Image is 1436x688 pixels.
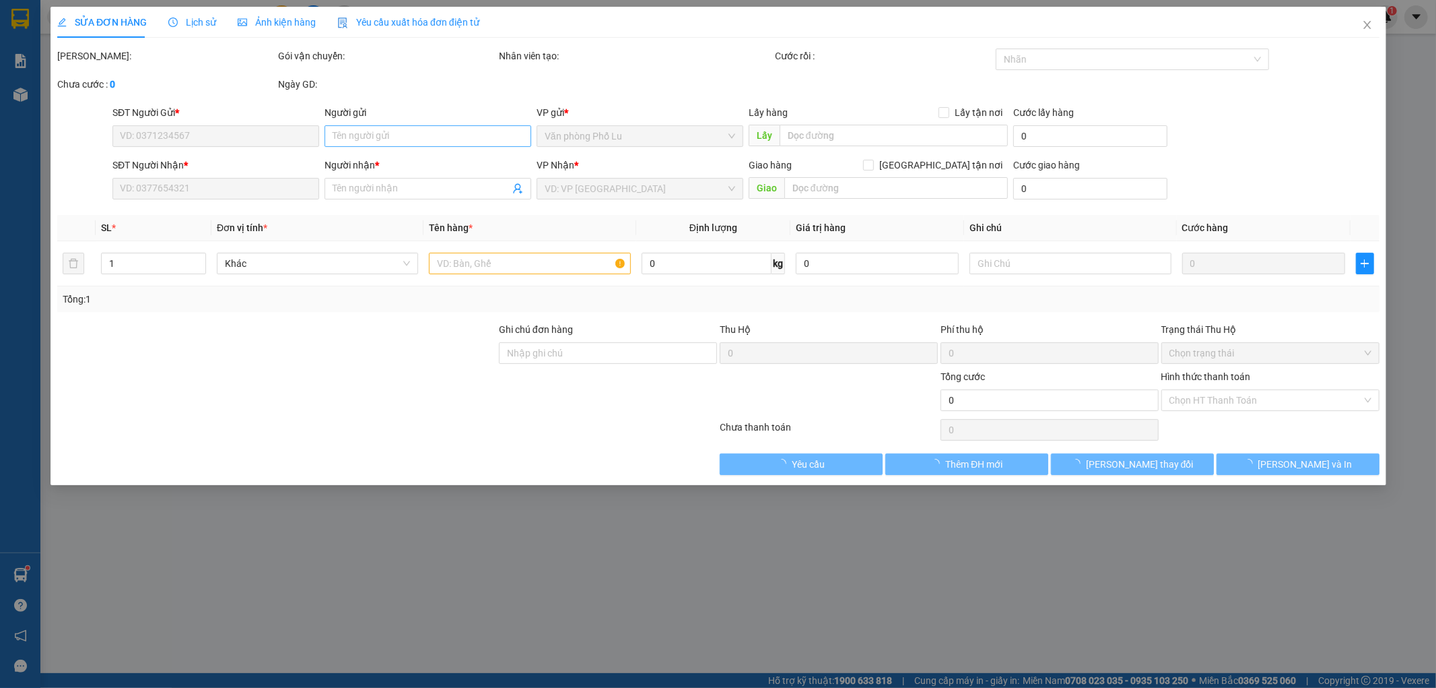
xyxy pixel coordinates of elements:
button: plus [1355,253,1373,274]
div: Trạng thái Thu Hộ [1161,322,1379,337]
span: Lấy [748,125,779,146]
input: Ghi chú đơn hàng [499,342,717,364]
span: Đơn vị tính [217,222,267,233]
span: Thêm ĐH mới [945,457,1002,472]
span: Lịch sử [168,17,216,28]
input: Ghi Chú [969,253,1171,274]
span: SỬA ĐƠN HÀNG [57,17,147,28]
div: Gói vận chuyển: [278,49,496,63]
span: Tên hàng [429,222,473,233]
div: VP gửi [537,105,743,120]
input: Cước lấy hàng [1013,125,1167,147]
img: icon [337,18,348,28]
label: Cước lấy hàng [1013,107,1074,118]
span: Tổng cước [940,371,984,382]
span: Giao hàng [748,160,791,170]
button: delete [63,253,84,274]
div: Người nhận [324,158,531,173]
button: [PERSON_NAME] và In [1216,454,1379,475]
span: Lấy hàng [748,107,787,118]
span: clock-circle [168,18,178,27]
div: Chưa cước : [57,77,275,92]
input: Dọc đường [779,125,1008,146]
button: Close [1348,7,1386,44]
label: Hình thức thanh toán [1161,371,1250,382]
span: kg [772,253,785,274]
input: VD: Bàn, Ghế [429,253,630,274]
span: VP Nhận [537,160,574,170]
span: Yêu cầu [792,457,825,472]
span: loading [777,459,792,468]
div: SĐT Người Gửi [112,105,319,120]
span: Yêu cầu xuất hóa đơn điện tử [337,17,479,28]
span: user-add [512,183,523,194]
span: close [1361,20,1372,30]
div: Phí thu hộ [940,322,1158,342]
span: [GEOGRAPHIC_DATA] tận nơi [874,158,1008,173]
span: Cước hàng [1182,222,1228,233]
span: Khác [225,253,410,274]
b: 0 [110,79,115,90]
button: [PERSON_NAME] thay đổi [1050,454,1213,475]
span: Lấy tận nơi [949,105,1008,120]
div: Ngày GD: [278,77,496,92]
div: Cước rồi : [774,49,992,63]
span: Thu Hộ [719,324,750,335]
div: [PERSON_NAME]: [57,49,275,63]
span: Giao [748,177,784,199]
span: [PERSON_NAME] thay đổi [1086,457,1194,472]
button: Thêm ĐH mới [885,454,1048,475]
span: Ảnh kiện hàng [238,17,316,28]
span: Định lượng [689,222,737,233]
div: SĐT Người Nhận [112,158,319,173]
th: Ghi chú [964,215,1176,241]
button: Yêu cầu [720,454,883,475]
span: loading [1071,459,1086,468]
span: picture [238,18,247,27]
span: loading [930,459,945,468]
div: Nhân viên tạo: [499,49,772,63]
label: Ghi chú đơn hàng [499,324,573,335]
span: Giá trị hàng [796,222,846,233]
span: loading [1243,459,1258,468]
div: Tổng: 1 [63,292,554,307]
span: edit [57,18,67,27]
label: Cước giao hàng [1013,160,1080,170]
input: Dọc đường [784,177,1008,199]
div: Chưa thanh toán [718,420,939,443]
span: Chọn trạng thái [1169,343,1371,363]
span: SL [101,222,112,233]
input: 0 [1182,253,1344,274]
div: Người gửi [324,105,531,120]
input: Cước giao hàng [1013,178,1167,199]
span: Văn phòng Phố Lu [545,126,735,146]
span: [PERSON_NAME] và In [1258,457,1352,472]
span: plus [1356,258,1373,269]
